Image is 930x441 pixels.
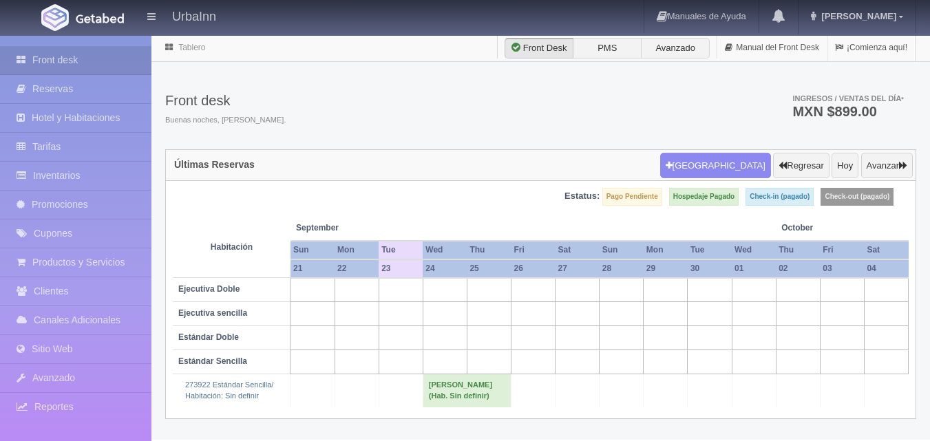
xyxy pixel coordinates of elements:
th: 28 [600,259,644,278]
th: Tue [379,241,423,259]
label: Pago Pendiente [602,188,662,206]
button: Avanzar [861,153,913,179]
a: ¡Comienza aquí! [827,34,915,61]
th: Thu [467,241,511,259]
button: [GEOGRAPHIC_DATA] [660,153,771,179]
th: 01 [732,259,776,278]
h3: MXN $899.00 [792,105,904,118]
h3: Front desk [165,93,286,108]
th: Sat [864,241,908,259]
a: Tablero [178,43,205,52]
label: Estatus: [564,190,600,203]
span: September [296,222,373,234]
img: Getabed [76,13,124,23]
th: 27 [556,259,600,278]
th: Sun [600,241,644,259]
label: Hospedaje Pagado [669,188,739,206]
span: Buenas noches, [PERSON_NAME]. [165,115,286,126]
th: Tue [688,241,732,259]
button: Regresar [773,153,829,179]
th: Wed [423,241,467,259]
label: Check-in (pagado) [746,188,814,206]
a: Manual del Front Desk [717,34,827,61]
th: 26 [511,259,556,278]
th: 24 [423,259,467,278]
th: Thu [776,241,820,259]
th: 21 [290,259,335,278]
span: [PERSON_NAME] [818,11,896,21]
label: PMS [573,38,642,58]
th: Wed [732,241,776,259]
span: Ingresos / Ventas del día [792,94,904,103]
b: Estándar Doble [178,332,239,342]
th: Mon [644,241,688,259]
h4: Últimas Reservas [174,160,255,170]
th: Sat [556,241,600,259]
th: 22 [335,259,379,278]
td: [PERSON_NAME] (Hab. Sin definir) [423,374,511,407]
th: 25 [467,259,511,278]
b: Ejecutiva sencilla [178,308,247,318]
th: Sun [290,241,335,259]
th: 30 [688,259,732,278]
th: 03 [820,259,864,278]
label: Avanzado [641,38,710,58]
th: Fri [820,241,864,259]
label: Check-out (pagado) [821,188,894,206]
th: 02 [776,259,820,278]
th: Fri [511,241,556,259]
th: Mon [335,241,379,259]
b: Ejecutiva Doble [178,284,240,294]
span: October [781,222,858,234]
th: 23 [379,259,423,278]
th: 29 [644,259,688,278]
th: 04 [864,259,908,278]
a: 273922 Estándar Sencilla/Habitación: Sin definir [185,380,273,400]
b: Estándar Sencilla [178,356,247,366]
label: Front Desk [505,38,573,58]
strong: Habitación [211,242,253,252]
img: Getabed [41,4,69,31]
button: Hoy [832,153,858,179]
h4: UrbaInn [172,7,216,24]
